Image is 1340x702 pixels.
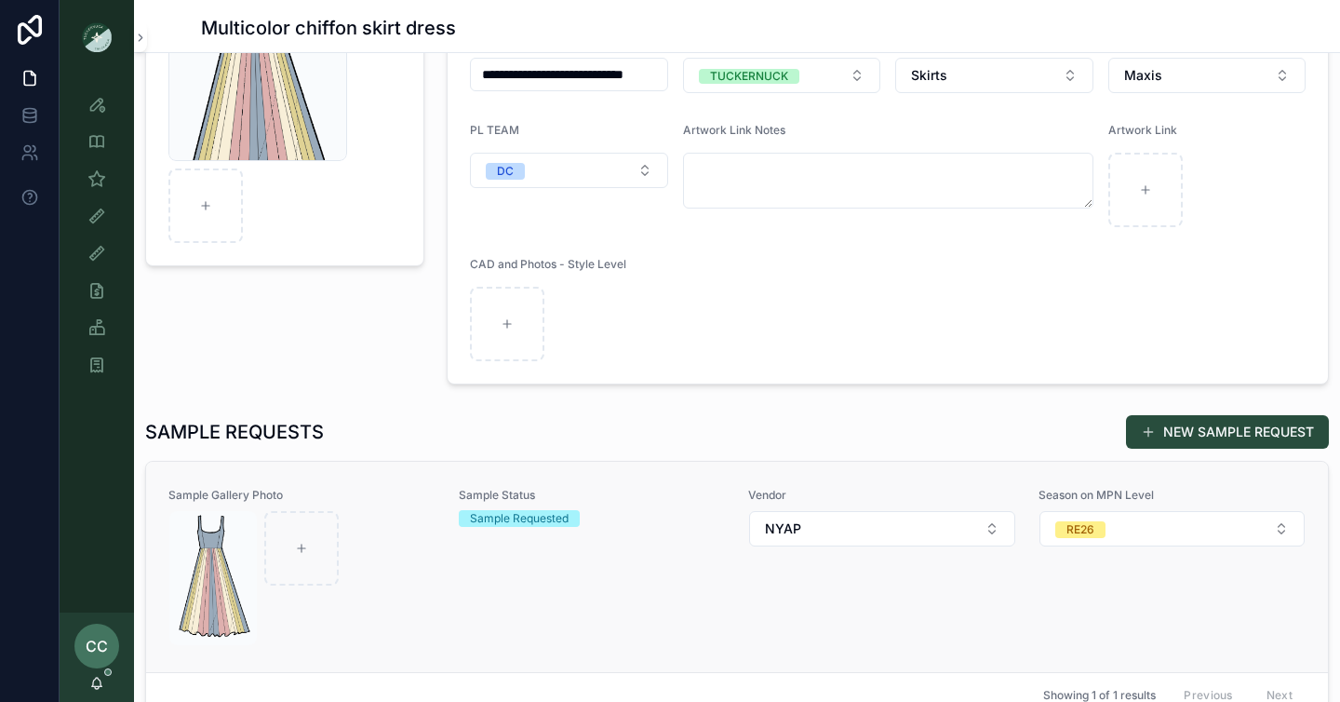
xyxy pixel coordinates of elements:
img: App logo [82,22,112,52]
span: NYAP [765,520,801,538]
button: Select Button [895,58,1093,93]
div: DC [497,163,514,180]
img: Screenshot-2025-07-17-at-6.47.27-PM.png [169,511,257,645]
button: NEW SAMPLE REQUEST [1126,415,1329,449]
span: Skirts [911,66,947,85]
span: Season on MPN Level [1038,488,1306,503]
div: Sample Requested [470,510,569,527]
button: Select Button [683,58,881,93]
span: Sample Gallery Photo [168,488,436,503]
span: Artwork Link Notes [683,123,785,137]
button: Select Button [470,153,668,188]
h1: Multicolor chiffon skirt dress [201,15,456,41]
button: Select Button [749,511,1015,547]
button: Select Button [1039,511,1306,547]
span: CAD and Photos - Style Level [470,257,626,271]
span: Vendor [748,488,1016,503]
a: Sample Gallery PhotoScreenshot-2025-07-17-at-6.47.27-PM.pngSample StatusSample RequestedVendorSel... [146,462,1328,672]
div: scrollable content [60,74,134,613]
div: TUCKERNUCK [710,69,788,84]
span: CC [86,635,108,657]
button: Select Button [1108,58,1306,93]
div: RE26 [1066,521,1094,538]
span: Maxis [1124,66,1162,85]
span: Sample Status [459,488,727,503]
span: PL TEAM [470,123,519,137]
span: Artwork Link [1108,123,1177,137]
h1: SAMPLE REQUESTS [145,419,324,445]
